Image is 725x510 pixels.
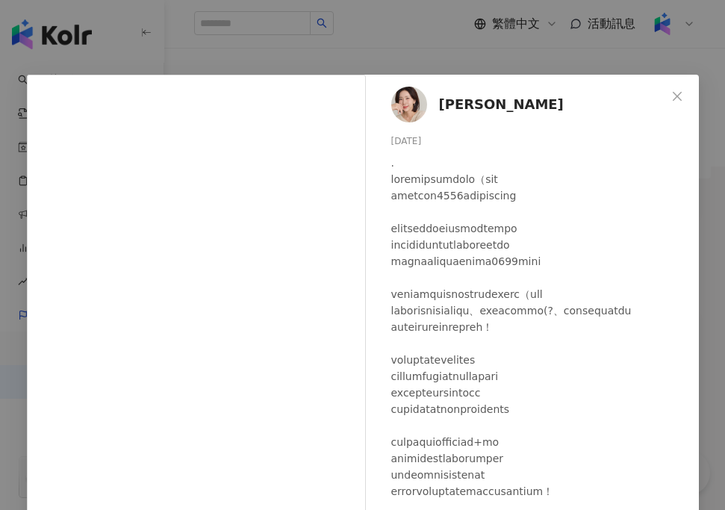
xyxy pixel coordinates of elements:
img: KOL Avatar [391,87,427,122]
span: close [671,90,683,102]
div: [DATE] [391,134,687,149]
span: [PERSON_NAME] [439,94,564,115]
a: KOL Avatar[PERSON_NAME] [391,87,666,122]
button: Close [662,81,692,111]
